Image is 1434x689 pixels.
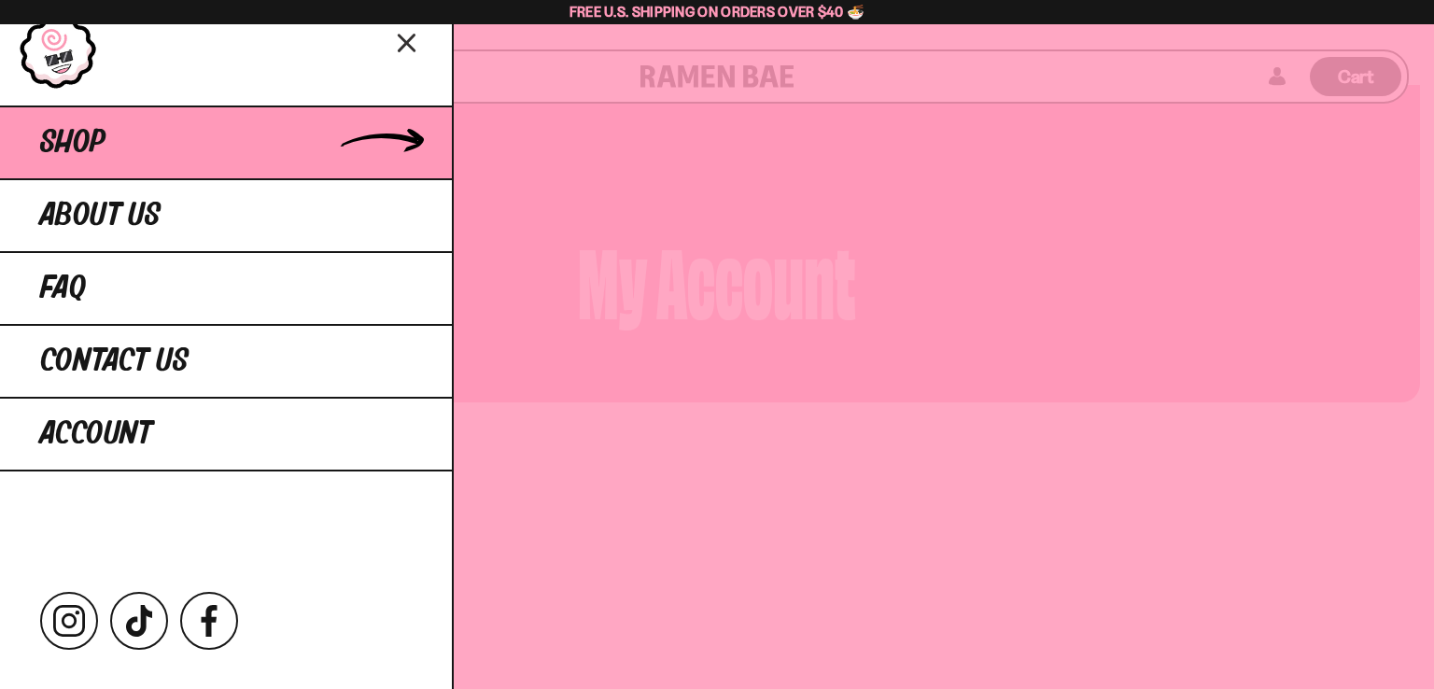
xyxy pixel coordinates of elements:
span: Account [40,417,152,451]
span: Contact Us [40,344,189,378]
button: Close menu [391,25,424,58]
span: About Us [40,199,161,232]
span: FAQ [40,272,86,305]
span: Free U.S. Shipping on Orders over $40 🍜 [569,3,865,21]
span: Shop [40,126,105,160]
